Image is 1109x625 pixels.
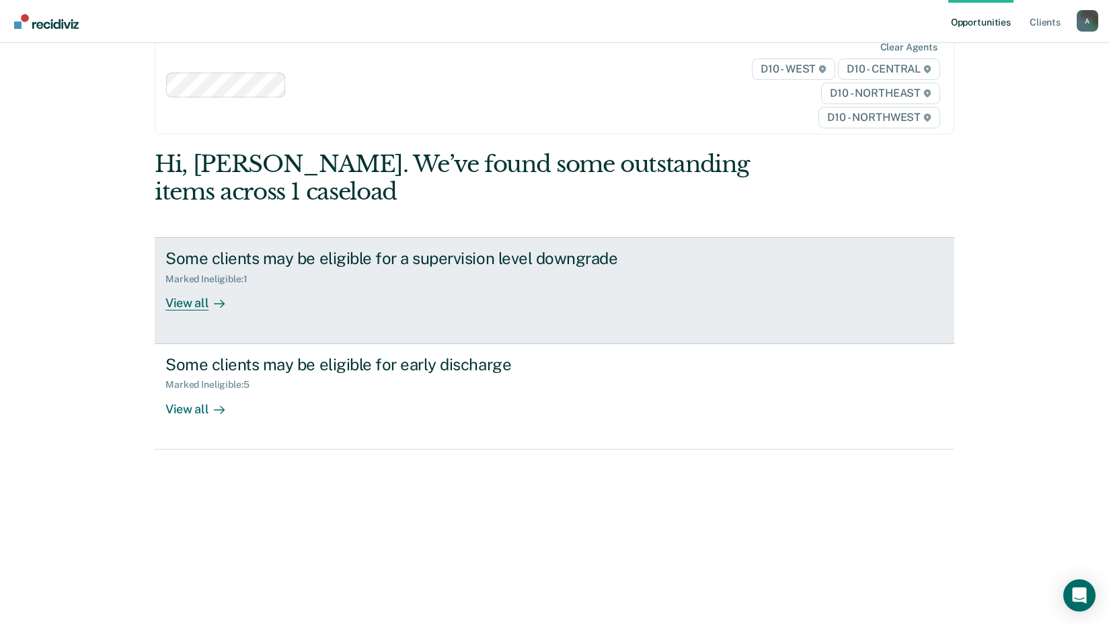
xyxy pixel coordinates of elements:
div: Clear agents [880,42,938,53]
div: Marked Ineligible : 1 [165,274,258,285]
span: D10 - WEST [752,58,835,80]
div: Hi, [PERSON_NAME]. We’ve found some outstanding items across 1 caseload [155,151,794,206]
button: Profile dropdown button [1077,10,1098,32]
div: View all [165,285,241,311]
img: Recidiviz [14,14,79,29]
span: D10 - CENTRAL [838,58,940,80]
span: D10 - NORTHWEST [818,107,940,128]
div: View all [165,390,241,417]
div: Marked Ineligible : 5 [165,379,260,390]
div: A [1077,10,1098,32]
a: Some clients may be eligible for a supervision level downgradeMarked Ineligible:1View all [155,237,954,343]
span: D10 - NORTHEAST [821,83,940,104]
div: Open Intercom Messenger [1063,579,1096,612]
a: Some clients may be eligible for early dischargeMarked Ineligible:5View all [155,344,954,450]
div: Some clients may be eligible for early discharge [165,355,638,374]
div: Some clients may be eligible for a supervision level downgrade [165,249,638,268]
